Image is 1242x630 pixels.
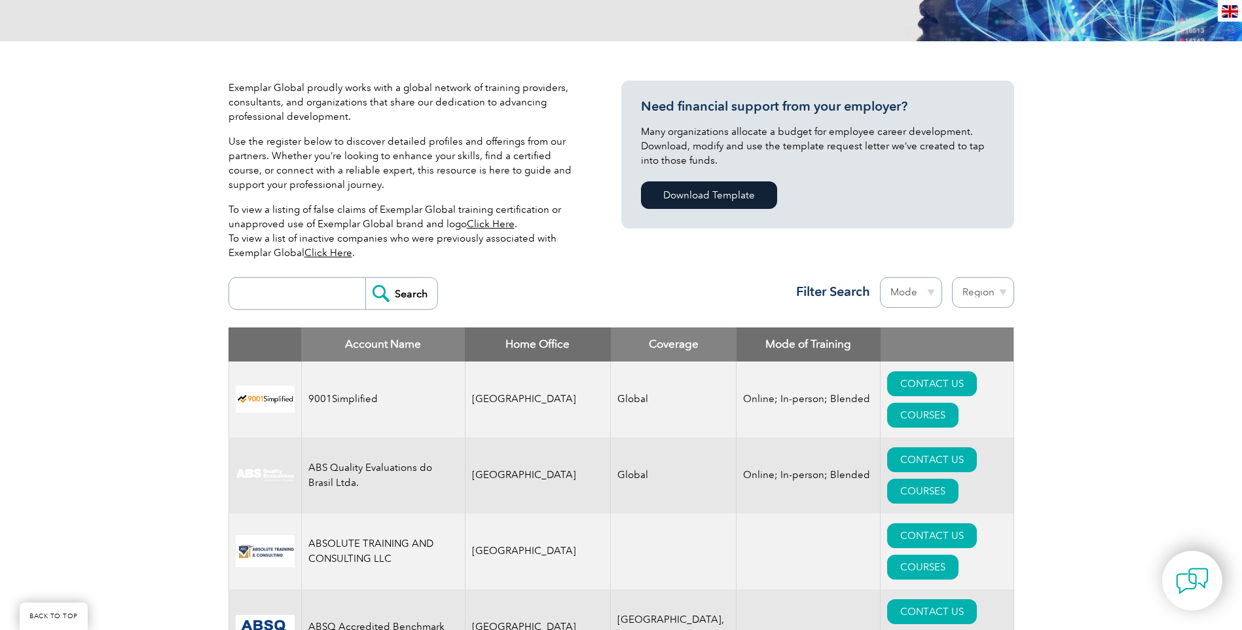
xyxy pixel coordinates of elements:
[611,437,737,513] td: Global
[467,218,515,230] a: Click Here
[611,327,737,361] th: Coverage: activate to sort column ascending
[301,437,465,513] td: ABS Quality Evaluations do Brasil Ltda.
[641,98,995,115] h3: Need financial support from your employer?
[301,361,465,437] td: 9001Simplified
[301,513,465,589] td: ABSOLUTE TRAINING AND CONSULTING LLC
[887,599,977,624] a: CONTACT US
[301,327,465,361] th: Account Name: activate to sort column descending
[641,124,995,168] p: Many organizations allocate a budget for employee career development. Download, modify and use th...
[737,327,881,361] th: Mode of Training: activate to sort column ascending
[228,81,582,124] p: Exemplar Global proudly works with a global network of training providers, consultants, and organ...
[465,327,611,361] th: Home Office: activate to sort column ascending
[788,284,870,300] h3: Filter Search
[1222,5,1238,18] img: en
[365,278,437,309] input: Search
[641,181,777,209] a: Download Template
[228,134,582,192] p: Use the register below to discover detailed profiles and offerings from our partners. Whether you...
[465,437,611,513] td: [GEOGRAPHIC_DATA]
[737,361,881,437] td: Online; In-person; Blended
[611,361,737,437] td: Global
[887,479,959,504] a: COURSES
[465,513,611,589] td: [GEOGRAPHIC_DATA]
[887,447,977,472] a: CONTACT US
[20,602,88,630] a: BACK TO TOP
[236,386,295,413] img: 37c9c059-616f-eb11-a812-002248153038-logo.png
[228,202,582,260] p: To view a listing of false claims of Exemplar Global training certification or unapproved use of ...
[881,327,1014,361] th: : activate to sort column ascending
[887,555,959,580] a: COURSES
[236,468,295,483] img: c92924ac-d9bc-ea11-a814-000d3a79823d-logo.jpg
[737,437,881,513] td: Online; In-person; Blended
[887,523,977,548] a: CONTACT US
[465,361,611,437] td: [GEOGRAPHIC_DATA]
[887,371,977,396] a: CONTACT US
[304,247,352,259] a: Click Here
[1176,565,1209,597] img: contact-chat.png
[236,535,295,567] img: 16e092f6-eadd-ed11-a7c6-00224814fd52-logo.png
[887,403,959,428] a: COURSES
